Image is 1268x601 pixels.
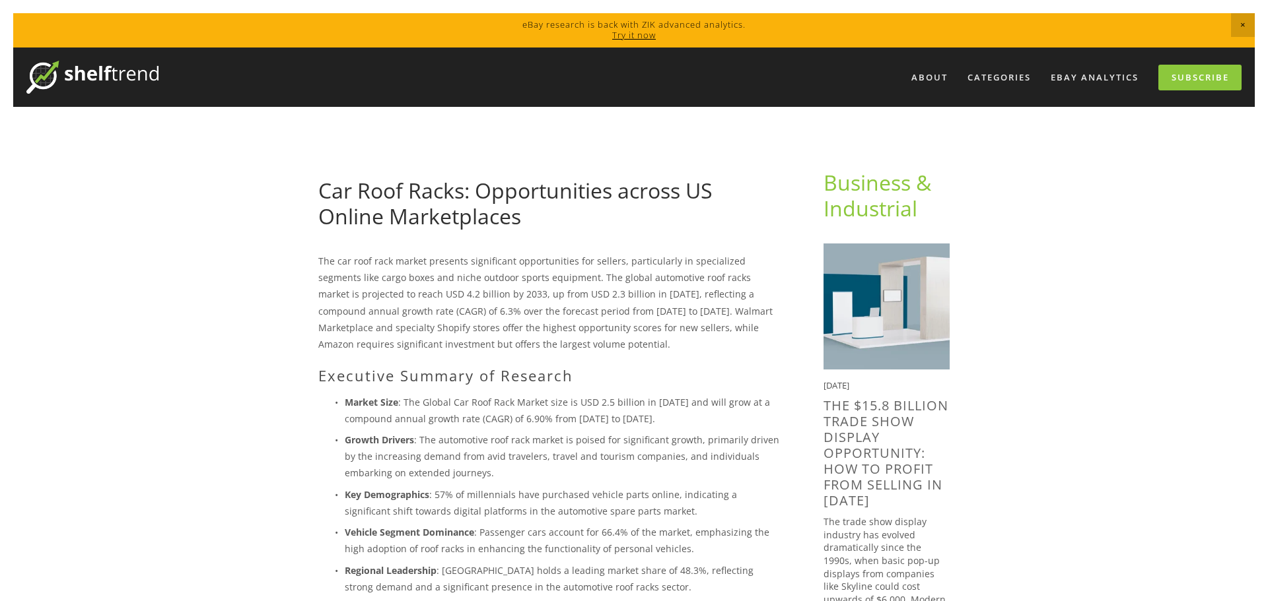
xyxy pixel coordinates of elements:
a: About [903,67,956,88]
a: Subscribe [1158,65,1242,90]
p: : The automotive roof rack market is poised for significant growth, primarily driven by the incre... [345,431,781,482]
strong: Regional Leadership [345,564,437,577]
img: ShelfTrend [26,61,158,94]
strong: Growth Drivers [345,433,414,446]
strong: Key Demographics [345,488,429,501]
img: The $15.8 Billion Trade Show Display Opportunity: How to Profit from selling in 2025 [824,243,950,369]
a: eBay Analytics [1042,67,1147,88]
strong: Market Size [345,396,398,408]
a: Business & Industrial [824,168,936,222]
time: [DATE] [824,379,849,391]
p: : [GEOGRAPHIC_DATA] holds a leading market share of 48.3%, reflecting strong demand and a signifi... [345,562,781,595]
a: Try it now [612,29,656,41]
span: Close Announcement [1231,13,1255,37]
p: : The Global Car Roof Rack Market size is USD 2.5 billion in [DATE] and will grow at a compound a... [345,394,781,427]
h2: Executive Summary of Research [318,367,781,384]
p: : Passenger cars account for 66.4% of the market, emphasizing the high adoption of roof racks in ... [345,524,781,557]
strong: Vehicle Segment Dominance [345,526,474,538]
div: Categories [959,67,1039,88]
p: : 57% of millennials have purchased vehicle parts online, indicating a significant shift towards ... [345,486,781,519]
p: The car roof rack market presents significant opportunities for sellers, particularly in speciali... [318,253,781,352]
a: The $15.8 Billion Trade Show Display Opportunity: How to Profit from selling in [DATE] [824,396,948,509]
a: Car Roof Racks: Opportunities across US Online Marketplaces [318,176,713,230]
